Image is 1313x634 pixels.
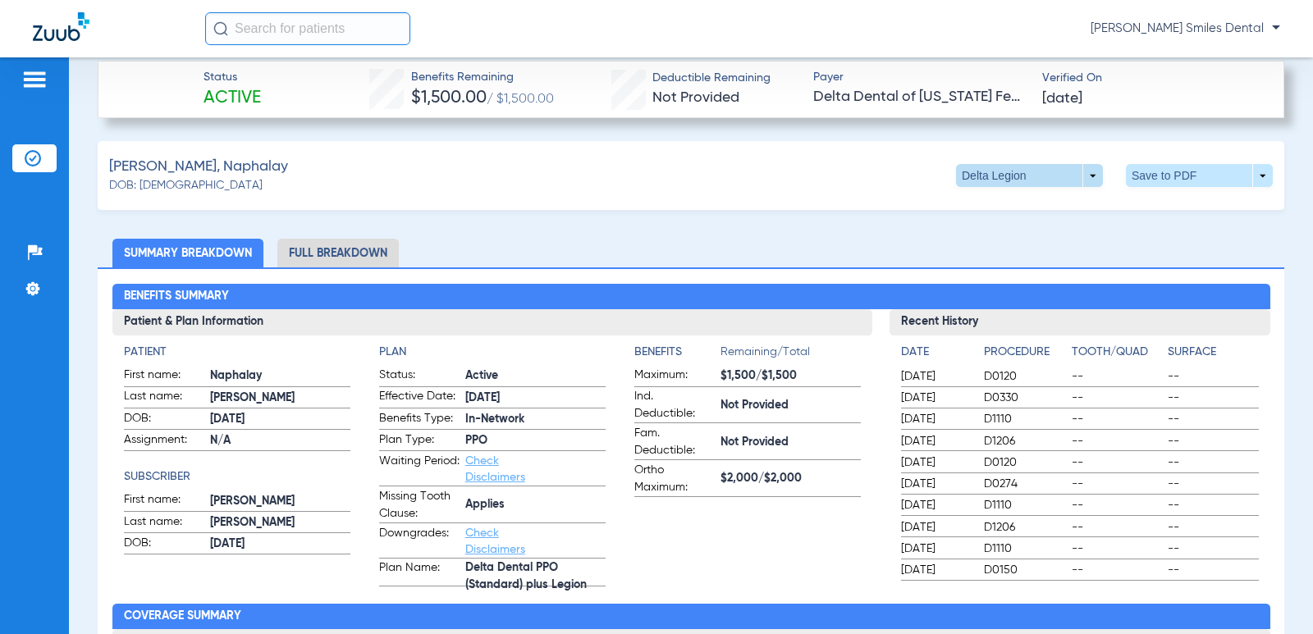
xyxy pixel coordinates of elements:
[721,367,861,385] span: $1,500/$1,500
[124,431,204,451] span: Assignment:
[1072,497,1162,513] span: --
[109,177,263,194] span: DOB: [DEMOGRAPHIC_DATA]
[901,454,970,471] span: [DATE]
[984,390,1066,406] span: D0330
[205,12,410,45] input: Search for patients
[1072,368,1162,385] span: --
[984,476,1066,492] span: D0274
[901,411,970,427] span: [DATE]
[112,309,873,335] h3: Patient & Plan Information
[634,367,715,386] span: Maximum:
[1168,344,1258,367] app-breakdown-title: Surface
[124,468,350,486] h4: Subscriber
[465,411,606,428] span: In-Network
[901,562,970,578] span: [DATE]
[210,390,350,407] span: [PERSON_NAME]
[652,90,739,105] span: Not Provided
[124,513,204,533] span: Last name:
[1042,89,1082,109] span: [DATE]
[379,559,460,586] span: Plan Name:
[204,69,261,86] span: Status
[901,497,970,513] span: [DATE]
[210,514,350,531] span: [PERSON_NAME]
[204,87,261,110] span: Active
[901,390,970,406] span: [DATE]
[1042,70,1257,87] span: Verified On
[379,488,460,522] span: Missing Tooth Clause:
[1072,519,1162,536] span: --
[465,568,606,586] span: Delta Dental PPO (Standard) plus Legion
[1168,368,1258,385] span: --
[984,411,1066,427] span: D1110
[411,89,487,107] span: $1,500.00
[465,527,525,555] a: Check Disclaimers
[109,157,288,177] span: [PERSON_NAME], Naphalay
[112,239,263,267] li: Summary Breakdown
[277,239,399,267] li: Full Breakdown
[901,344,970,361] h4: Date
[652,70,771,87] span: Deductible Remaining
[124,535,204,554] span: DOB:
[1168,390,1258,406] span: --
[124,367,204,386] span: First name:
[634,425,715,459] span: Fam. Deductible:
[1168,433,1258,449] span: --
[813,87,1028,107] span: Delta Dental of [US_STATE] Federal
[465,432,606,449] span: PPO
[1072,433,1162,449] span: --
[1168,476,1258,492] span: --
[124,344,350,361] h4: Patient
[411,69,554,86] span: Benefits Remaining
[984,562,1066,578] span: D0150
[1168,519,1258,536] span: --
[813,69,1028,86] span: Payer
[1072,411,1162,427] span: --
[984,540,1066,557] span: D1110
[901,540,970,557] span: [DATE]
[210,411,350,428] span: [DATE]
[465,367,606,385] span: Active
[1168,411,1258,427] span: --
[379,367,460,386] span: Status:
[112,284,1270,310] h2: Benefits Summary
[901,519,970,536] span: [DATE]
[124,410,204,430] span: DOB:
[721,434,861,451] span: Not Provided
[901,476,970,492] span: [DATE]
[465,496,606,513] span: Applies
[901,368,970,385] span: [DATE]
[124,388,204,408] span: Last name:
[1126,164,1273,187] button: Save to PDF
[213,21,228,36] img: Search Icon
[984,497,1066,513] span: D1110
[984,368,1066,385] span: D0120
[1168,454,1258,471] span: --
[379,525,460,558] span: Downgrades:
[1231,555,1313,634] div: Chat Widget
[487,93,554,106] span: / $1,500.00
[210,432,350,449] span: N/A
[379,431,460,451] span: Plan Type:
[984,519,1066,536] span: D1206
[634,462,715,496] span: Ortho Maximum:
[1072,540,1162,557] span: --
[1168,497,1258,513] span: --
[984,344,1066,367] app-breakdown-title: Procedure
[901,344,970,367] app-breakdown-title: Date
[210,493,350,510] span: [PERSON_NAME]
[956,164,1103,187] button: Delta Legion
[1168,344,1258,361] h4: Surface
[1168,540,1258,557] span: --
[465,455,525,483] a: Check Disclaimers
[379,410,460,430] span: Benefits Type:
[634,344,721,361] h4: Benefits
[890,309,1270,335] h3: Recent History
[1072,344,1162,361] h4: Tooth/Quad
[634,344,721,367] app-breakdown-title: Benefits
[984,454,1066,471] span: D0120
[721,470,861,487] span: $2,000/$2,000
[901,433,970,449] span: [DATE]
[1168,562,1258,578] span: --
[379,388,460,408] span: Effective Date:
